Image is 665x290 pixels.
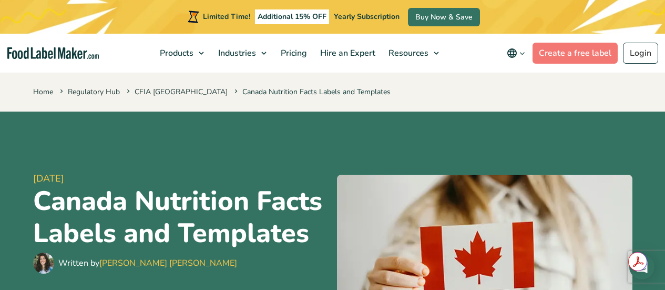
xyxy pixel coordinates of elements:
a: Resources [382,34,444,73]
a: Industries [212,34,272,73]
div: Written by [58,257,237,269]
a: Pricing [274,34,311,73]
h1: Canada Nutrition Facts Labels and Templates [33,186,329,249]
span: Industries [215,47,257,59]
span: Pricing [278,47,308,59]
a: Hire an Expert [314,34,380,73]
a: CFIA [GEOGRAPHIC_DATA] [135,87,228,97]
a: Buy Now & Save [408,8,480,26]
a: Home [33,87,53,97]
a: Regulatory Hub [68,87,120,97]
span: Canada Nutrition Facts Labels and Templates [232,87,391,97]
span: [DATE] [33,172,329,186]
a: Login [623,43,658,64]
span: Resources [385,47,429,59]
span: Limited Time! [203,12,250,22]
a: Products [154,34,209,73]
span: Yearly Subscription [334,12,400,22]
span: Products [157,47,195,59]
img: Maria Abi Hanna - Food Label Maker [33,253,54,274]
a: [PERSON_NAME] [PERSON_NAME] [99,257,237,269]
a: Create a free label [533,43,618,64]
span: Hire an Expert [317,47,376,59]
span: Additional 15% OFF [255,9,329,24]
